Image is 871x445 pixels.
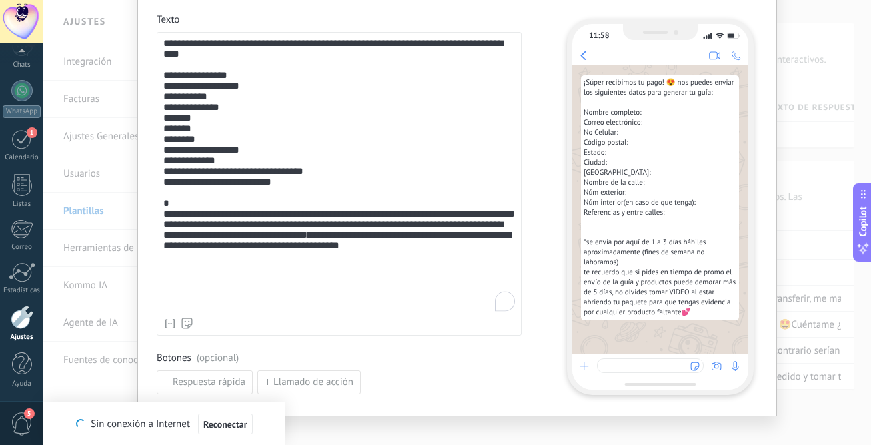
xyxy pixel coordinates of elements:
[584,78,736,318] span: ¡Súper recibimos tu pago! 😍 nos puedes enviar los siguientes datos para generar tu guía: Nombre c...
[3,105,41,118] div: WhatsApp
[157,13,522,27] span: Texto
[257,370,361,394] button: Llamado de acción
[157,352,522,365] span: Botones
[163,38,515,312] div: To enrich screen reader interactions, please activate Accessibility in Grammarly extension settings
[27,127,37,138] span: 1
[3,153,41,162] div: Calendario
[3,61,41,69] div: Chats
[3,333,41,342] div: Ajustes
[3,380,41,388] div: Ayuda
[589,31,609,41] div: 11:58
[173,378,245,387] span: Respuesta rápida
[856,207,870,237] span: Copilot
[198,414,253,435] button: Reconectar
[3,286,41,295] div: Estadísticas
[157,370,253,394] button: Respuesta rápida
[203,420,247,429] span: Reconectar
[273,378,353,387] span: Llamado de acción
[3,243,41,252] div: Correo
[24,408,35,419] span: 5
[3,200,41,209] div: Listas
[76,413,252,435] div: Sin conexión a Internet
[197,352,239,365] span: (opcional)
